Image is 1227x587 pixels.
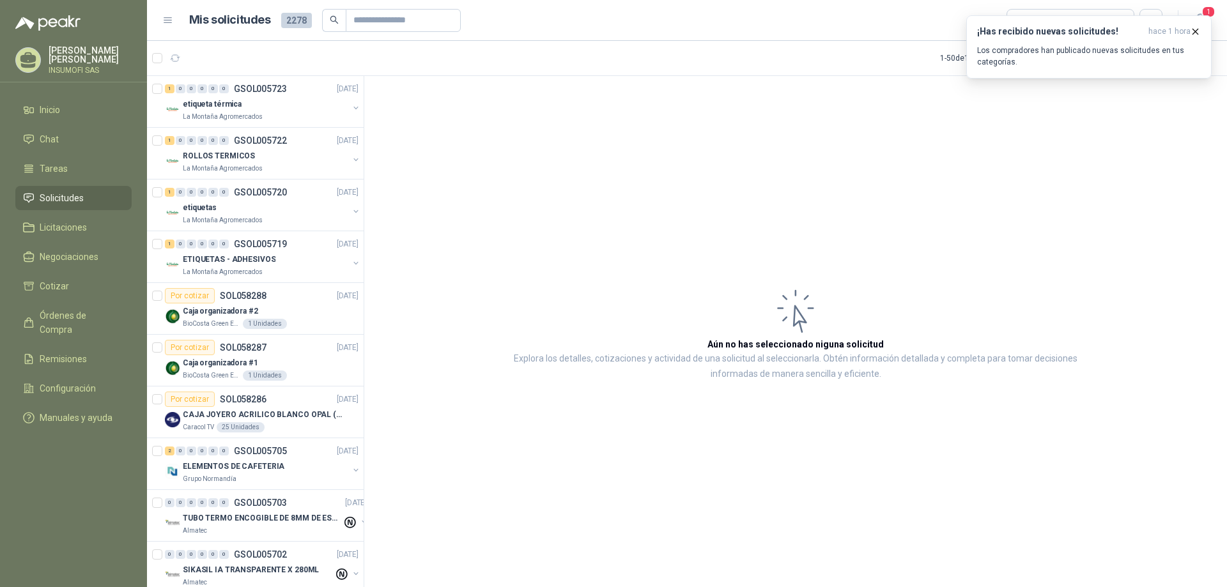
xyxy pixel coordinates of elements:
div: 0 [219,498,229,507]
p: [DATE] [337,187,359,199]
div: Por cotizar [165,392,215,407]
p: SIKASIL IA TRANSPARENTE X 280ML [183,564,319,576]
span: search [330,15,339,24]
p: CAJA JOYERO ACRILICO BLANCO OPAL (En el adjunto mas detalle) [183,409,342,421]
p: [DATE] [345,497,367,509]
a: 1 0 0 0 0 0 GSOL005722[DATE] Company LogoROLLOS TERMICOSLa Montaña Agromercados [165,133,361,174]
div: 0 [208,550,218,559]
p: La Montaña Agromercados [183,164,263,174]
a: Órdenes de Compra [15,303,132,342]
div: Todas [1015,13,1042,27]
div: 0 [208,136,218,145]
img: Company Logo [165,153,180,169]
p: [DATE] [337,238,359,250]
div: 1 [165,136,174,145]
p: [DATE] [337,83,359,95]
div: 0 [165,498,174,507]
a: 1 0 0 0 0 0 GSOL005720[DATE] Company LogoetiquetasLa Montaña Agromercados [165,185,361,225]
span: Solicitudes [40,191,84,205]
a: 1 0 0 0 0 0 GSOL005719[DATE] Company LogoETIQUETAS - ADHESIVOSLa Montaña Agromercados [165,236,361,277]
span: Configuración [40,381,96,395]
div: 0 [176,84,185,93]
div: 0 [165,550,174,559]
a: Solicitudes [15,186,132,210]
div: 0 [187,550,196,559]
a: Por cotizarSOL058287[DATE] Company LogoCaja organizadora #1BioCosta Green Energy S.A.S1 Unidades [147,335,364,386]
a: Licitaciones [15,215,132,240]
p: TUBO TERMO ENCOGIBLE DE 8MM DE ESPESOR X 5CMS [183,512,342,524]
p: Caja organizadora #2 [183,305,258,317]
p: [DATE] [337,342,359,354]
div: 0 [208,446,218,455]
a: Por cotizarSOL058286[DATE] Company LogoCAJA JOYERO ACRILICO BLANCO OPAL (En el adjunto mas detall... [147,386,364,438]
img: Company Logo [165,567,180,583]
h1: Mis solicitudes [189,11,271,29]
div: 25 Unidades [217,422,265,432]
p: Explora los detalles, cotizaciones y actividad de una solicitud al seleccionarla. Obtén informaci... [492,351,1099,382]
a: Manuales y ayuda [15,406,132,430]
div: 0 [176,446,185,455]
div: 0 [176,498,185,507]
div: 0 [187,498,196,507]
img: Company Logo [165,464,180,479]
div: 0 [176,188,185,197]
img: Company Logo [165,360,180,376]
div: Por cotizar [165,288,215,303]
p: INSUMOFI SAS [49,66,132,74]
p: Grupo Normandía [183,474,236,484]
div: 0 [187,446,196,455]
div: 2 [165,446,174,455]
span: Negociaciones [40,250,98,264]
p: GSOL005703 [234,498,287,507]
button: ¡Has recibido nuevas solicitudes!hace 1 hora Los compradores han publicado nuevas solicitudes en ... [966,15,1212,79]
div: 0 [208,84,218,93]
div: 0 [219,240,229,248]
div: 0 [197,136,207,145]
div: Por cotizar [165,340,215,355]
p: etiqueta térmica [183,98,242,111]
img: Company Logo [165,257,180,272]
div: 0 [176,240,185,248]
img: Company Logo [165,205,180,220]
div: 0 [197,498,207,507]
p: [DATE] [337,135,359,147]
p: ELEMENTOS DE CAFETERIA [183,461,284,473]
div: 0 [219,136,229,145]
div: 0 [197,550,207,559]
div: 0 [176,550,185,559]
img: Company Logo [165,309,180,324]
p: [DATE] [337,290,359,302]
span: Órdenes de Compra [40,309,120,337]
div: 0 [219,84,229,93]
span: Remisiones [40,352,87,366]
a: Por cotizarSOL058288[DATE] Company LogoCaja organizadora #2BioCosta Green Energy S.A.S1 Unidades [147,283,364,335]
div: 0 [219,188,229,197]
a: Tareas [15,156,132,181]
img: Logo peakr [15,15,81,31]
div: 1 Unidades [243,319,287,329]
span: 2278 [281,13,312,28]
div: 1 [165,188,174,197]
div: 1 - 50 de 1498 [940,48,1023,68]
div: 0 [197,188,207,197]
p: GSOL005722 [234,136,287,145]
span: Licitaciones [40,220,87,234]
a: 2 0 0 0 0 0 GSOL005705[DATE] Company LogoELEMENTOS DE CAFETERIAGrupo Normandía [165,443,361,484]
p: La Montaña Agromercados [183,267,263,277]
span: Manuales y ayuda [40,411,112,425]
p: La Montaña Agromercados [183,112,263,122]
p: SOL058288 [220,291,266,300]
div: 0 [197,240,207,248]
div: 0 [187,84,196,93]
a: Cotizar [15,274,132,298]
p: [DATE] [337,445,359,457]
span: Inicio [40,103,60,117]
div: 1 Unidades [243,370,287,381]
p: GSOL005702 [234,550,287,559]
span: Cotizar [40,279,69,293]
a: 1 0 0 0 0 0 GSOL005723[DATE] Company Logoetiqueta térmicaLa Montaña Agromercados [165,81,361,122]
h3: Aún no has seleccionado niguna solicitud [707,337,884,351]
p: Los compradores han publicado nuevas solicitudes en tus categorías. [977,45,1201,68]
p: ETIQUETAS - ADHESIVOS [183,254,275,266]
p: Caracol TV [183,422,214,432]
